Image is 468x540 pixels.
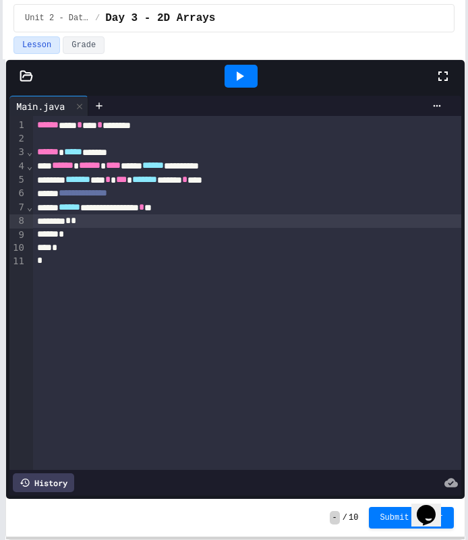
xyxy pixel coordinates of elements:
button: Grade [63,36,105,54]
div: 8 [9,214,26,228]
iframe: chat widget [411,486,455,527]
div: 6 [9,187,26,200]
div: 4 [9,160,26,173]
span: / [343,512,347,523]
button: Lesson [13,36,60,54]
div: 7 [9,201,26,214]
div: Main.java [9,99,71,113]
span: 10 [349,512,358,523]
div: 5 [9,173,26,187]
div: 9 [9,229,26,242]
span: Submit Answer [380,512,443,523]
span: Fold line [26,202,33,212]
div: 2 [9,132,26,146]
div: 11 [9,255,26,268]
span: Unit 2 - Data Structures [25,13,90,24]
div: 1 [9,119,26,132]
span: - [330,511,340,524]
div: Main.java [9,96,88,116]
div: 10 [9,241,26,255]
button: Submit Answer [369,507,454,529]
div: 3 [9,146,26,159]
span: / [95,13,100,24]
span: Fold line [26,160,33,171]
span: Day 3 - 2D Arrays [105,10,215,26]
div: History [13,473,74,492]
span: Fold line [26,146,33,157]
